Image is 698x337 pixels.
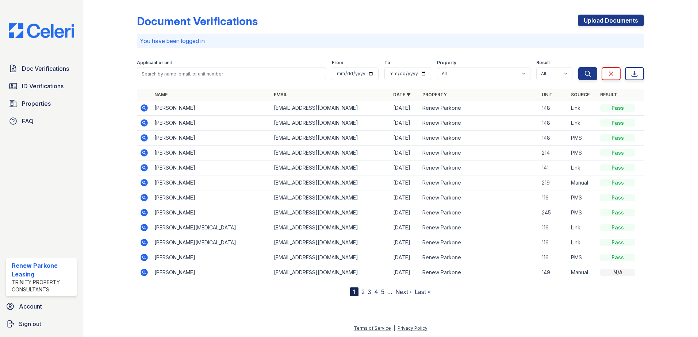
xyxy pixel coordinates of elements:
[419,101,539,116] td: Renew Parkone
[568,265,597,280] td: Manual
[12,261,74,279] div: Renew Parkone Leasing
[374,288,378,295] a: 4
[271,220,390,235] td: [EMAIL_ADDRESS][DOMAIN_NAME]
[600,209,635,216] div: Pass
[390,250,419,265] td: [DATE]
[568,205,597,220] td: PMS
[152,205,271,220] td: [PERSON_NAME]
[394,325,395,331] div: |
[271,146,390,160] td: [EMAIL_ADDRESS][DOMAIN_NAME]
[152,235,271,250] td: [PERSON_NAME][MEDICAL_DATA]
[539,175,568,190] td: 219
[390,146,419,160] td: [DATE]
[600,119,635,127] div: Pass
[539,131,568,146] td: 148
[390,205,419,220] td: [DATE]
[600,224,635,231] div: Pass
[419,146,539,160] td: Renew Parkone
[22,99,51,108] span: Properties
[137,60,172,66] label: Applicant or unit
[140,36,641,45] p: You have been logged in
[152,220,271,235] td: [PERSON_NAME][MEDICAL_DATA]
[271,101,390,116] td: [EMAIL_ADDRESS][DOMAIN_NAME]
[568,250,597,265] td: PMS
[19,319,41,328] span: Sign out
[568,160,597,175] td: Link
[354,325,391,331] a: Terms of Service
[381,288,384,295] a: 5
[390,131,419,146] td: [DATE]
[390,116,419,131] td: [DATE]
[568,131,597,146] td: PMS
[568,235,597,250] td: Link
[539,146,568,160] td: 214
[600,92,617,97] a: Result
[152,160,271,175] td: [PERSON_NAME]
[419,116,539,131] td: Renew Parkone
[539,101,568,116] td: 148
[415,288,431,295] a: Last »
[419,220,539,235] td: Renew Parkone
[419,205,539,220] td: Renew Parkone
[539,235,568,250] td: 116
[390,220,419,235] td: [DATE]
[137,67,326,80] input: Search by name, email, or unit number
[437,60,456,66] label: Property
[390,235,419,250] td: [DATE]
[419,265,539,280] td: Renew Parkone
[600,254,635,261] div: Pass
[19,302,42,311] span: Account
[271,175,390,190] td: [EMAIL_ADDRESS][DOMAIN_NAME]
[271,190,390,205] td: [EMAIL_ADDRESS][DOMAIN_NAME]
[539,160,568,175] td: 141
[539,265,568,280] td: 149
[6,114,77,128] a: FAQ
[6,79,77,93] a: ID Verifications
[600,239,635,246] div: Pass
[6,61,77,76] a: Doc Verifications
[390,101,419,116] td: [DATE]
[22,82,64,90] span: ID Verifications
[152,250,271,265] td: [PERSON_NAME]
[154,92,168,97] a: Name
[22,64,69,73] span: Doc Verifications
[390,190,419,205] td: [DATE]
[22,117,34,125] span: FAQ
[350,287,358,296] div: 1
[12,279,74,293] div: Trinity Property Consultants
[384,60,390,66] label: To
[361,288,365,295] a: 2
[539,116,568,131] td: 148
[393,92,411,97] a: Date ▼
[152,265,271,280] td: [PERSON_NAME]
[152,146,271,160] td: [PERSON_NAME]
[3,317,80,331] button: Sign out
[387,287,392,296] span: …
[600,104,635,112] div: Pass
[3,23,80,38] img: CE_Logo_Blue-a8612792a0a2168367f1c8372b55b34899dd931a85d93a1a3d3e32e68fde9ad4.png
[271,205,390,220] td: [EMAIL_ADDRESS][DOMAIN_NAME]
[539,220,568,235] td: 116
[600,194,635,201] div: Pass
[390,175,419,190] td: [DATE]
[152,101,271,116] td: [PERSON_NAME]
[539,205,568,220] td: 245
[419,160,539,175] td: Renew Parkone
[271,160,390,175] td: [EMAIL_ADDRESS][DOMAIN_NAME]
[600,164,635,171] div: Pass
[419,190,539,205] td: Renew Parkone
[568,175,597,190] td: Manual
[600,269,635,276] div: N/A
[600,179,635,186] div: Pass
[137,15,258,28] div: Document Verifications
[568,190,597,205] td: PMS
[271,116,390,131] td: [EMAIL_ADDRESS][DOMAIN_NAME]
[6,96,77,111] a: Properties
[419,175,539,190] td: Renew Parkone
[368,288,371,295] a: 3
[332,60,343,66] label: From
[422,92,447,97] a: Property
[600,149,635,156] div: Pass
[419,250,539,265] td: Renew Parkone
[568,116,597,131] td: Link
